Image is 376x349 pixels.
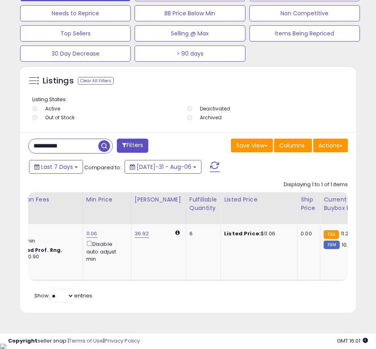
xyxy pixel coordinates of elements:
span: 2025-08-14 16:01 GMT [337,337,368,345]
div: Clear All Filters [78,77,114,85]
button: Non Competitive [249,5,360,21]
div: [PERSON_NAME] [135,195,183,204]
span: [DATE]-31 - Aug-06 [137,163,191,171]
div: $0.30 min [10,237,77,245]
button: > 90 days [135,46,245,62]
a: 11.06 [86,230,98,238]
div: 15% [10,230,77,237]
div: Amazon Fees [10,195,79,204]
span: Show: entries [34,292,92,299]
strong: Copyright [8,337,37,345]
span: Compared to: [84,164,121,171]
div: Ship Price [301,195,317,212]
b: Reduced Prof. Rng. [10,247,62,253]
small: FBM [324,241,339,249]
small: FBA [324,230,339,239]
label: Active [45,105,60,112]
button: Top Sellers [20,25,131,42]
label: Archived [200,114,222,121]
div: Listed Price [224,195,294,204]
button: BB Price Below Min [135,5,245,21]
a: Terms of Use [69,337,103,345]
button: Last 7 Days [29,160,83,174]
div: Disable auto adjust min [86,239,125,263]
div: Min Price [86,195,128,204]
button: 30 Day Decrease [20,46,131,62]
button: [DATE]-31 - Aug-06 [125,160,202,174]
a: Privacy Policy [104,337,140,345]
p: Listing States: [32,96,346,104]
a: 36.92 [135,230,149,238]
div: $11.06 [224,230,291,237]
label: Deactivated [200,105,230,112]
div: seller snap | | [8,337,140,345]
button: Actions [313,139,348,152]
span: Last 7 Days [41,163,73,171]
b: Listed Price: [224,230,261,237]
button: Needs to Reprice [20,5,131,21]
div: Current Buybox Price [324,195,365,212]
button: Selling @ Max [135,25,245,42]
div: 0.00 [301,230,314,237]
button: Items Being Repriced [249,25,360,42]
div: 6 [189,230,214,237]
div: Displaying 1 to 1 of 1 items [284,181,348,189]
h5: Listings [43,75,74,87]
span: 10.99 [342,241,355,249]
button: Save View [231,139,273,152]
button: Filters [117,139,148,153]
div: Fulfillable Quantity [189,195,217,212]
span: Columns [279,141,305,150]
label: Out of Stock [45,114,75,121]
div: $10 - $10.90 [10,253,77,260]
button: Columns [274,139,312,152]
span: 11.29 [341,230,352,237]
